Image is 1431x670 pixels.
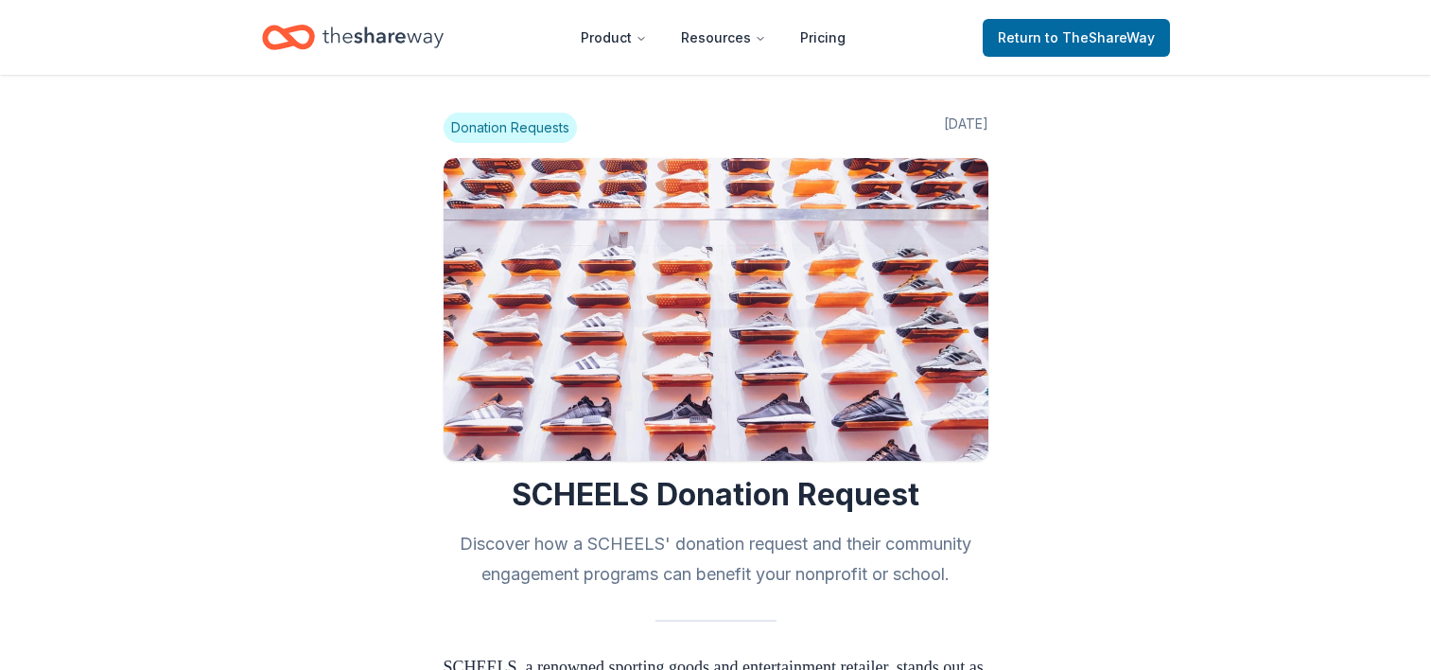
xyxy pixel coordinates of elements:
[444,476,988,514] h1: SCHEELS Donation Request
[998,26,1155,49] span: Return
[666,19,781,57] button: Resources
[944,113,988,143] span: [DATE]
[785,19,861,57] a: Pricing
[444,529,988,590] h2: Discover how a SCHEELS' donation request and their community engagement programs can benefit your...
[444,158,988,461] img: Image for SCHEELS Donation Request
[444,113,577,143] span: Donation Requests
[983,19,1170,57] a: Returnto TheShareWay
[566,19,662,57] button: Product
[566,15,861,60] nav: Main
[262,15,444,60] a: Home
[1045,29,1155,45] span: to TheShareWay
